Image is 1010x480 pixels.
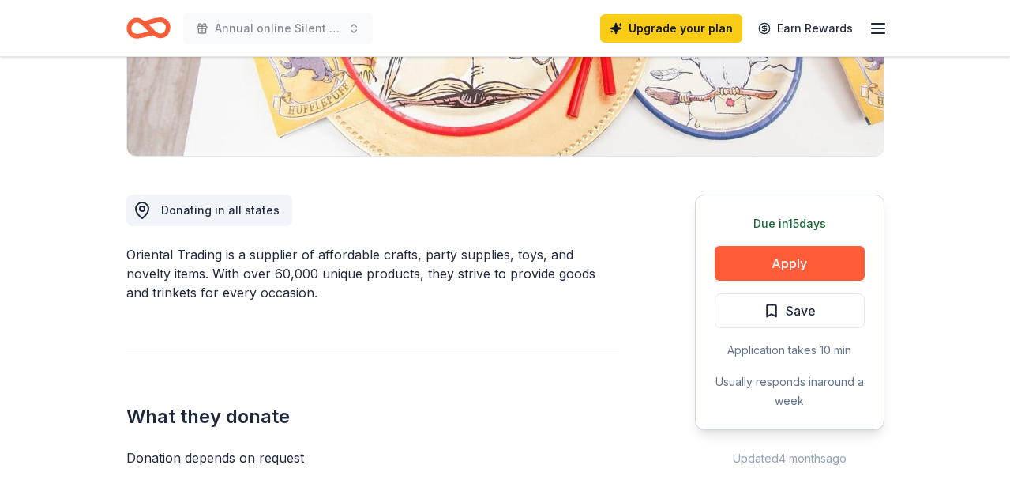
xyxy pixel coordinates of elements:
a: Home [126,9,171,47]
h2: What they donate [126,404,619,429]
div: Usually responds in around a week [715,372,865,410]
span: Annual online Silent Auction [215,19,341,38]
button: Apply [715,246,865,281]
button: Annual online Silent Auction [183,13,373,44]
span: Save [786,300,816,321]
div: Oriental Trading is a supplier of affordable crafts, party supplies, toys, and novelty items. Wit... [126,245,619,302]
button: Save [715,293,865,328]
span: Donating in all states [161,203,280,217]
div: Donation depends on request [126,448,619,467]
div: Due in 15 days [715,214,865,233]
div: Updated 4 months ago [695,449,884,468]
a: Earn Rewards [749,14,862,43]
a: Upgrade your plan [600,14,742,43]
div: Application takes 10 min [715,341,865,360]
